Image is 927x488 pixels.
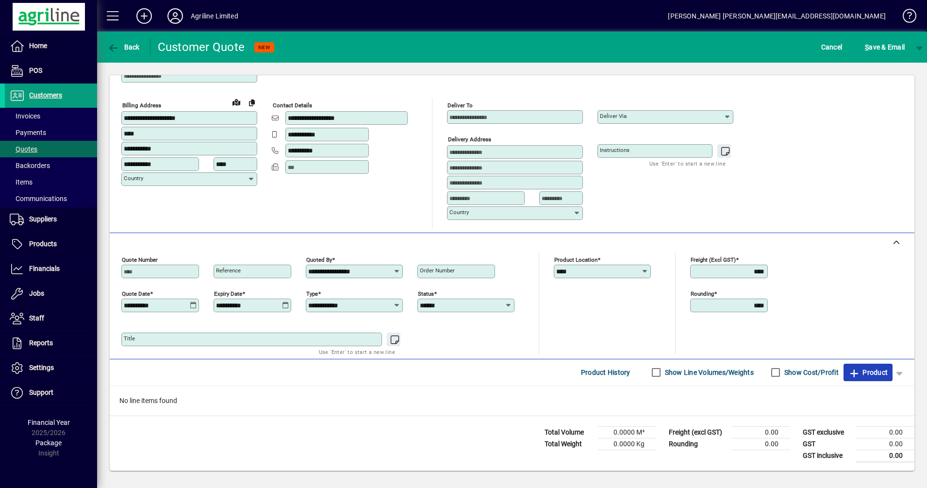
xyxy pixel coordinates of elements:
span: Quotes [10,145,37,153]
mat-label: Type [306,290,318,297]
span: Staff [29,314,44,322]
mat-label: Country [449,209,469,216]
a: Quotes [5,141,97,157]
button: Add [129,7,160,25]
mat-label: Quoted by [306,256,332,263]
mat-label: Quote number [122,256,158,263]
td: Total Weight [540,438,598,450]
button: Profile [160,7,191,25]
span: Home [29,42,47,50]
span: Settings [29,364,54,371]
td: Total Volume [540,426,598,438]
span: Product [848,365,888,380]
span: Invoices [10,112,40,120]
mat-label: Deliver To [447,102,473,109]
span: Customers [29,91,62,99]
div: Agriline Limited [191,8,238,24]
td: 0.0000 Kg [598,438,656,450]
td: GST exclusive [798,426,856,438]
span: Back [107,43,140,51]
mat-label: Rounding [691,290,714,297]
mat-label: Expiry date [214,290,242,297]
td: 0.00 [856,426,914,438]
span: Suppliers [29,215,57,223]
td: GST inclusive [798,450,856,462]
div: [PERSON_NAME] [PERSON_NAME][EMAIL_ADDRESS][DOMAIN_NAME] [668,8,886,24]
td: 0.00 [732,438,790,450]
label: Show Cost/Profit [782,368,839,377]
a: Communications [5,190,97,207]
span: Package [35,439,62,447]
mat-label: Country [124,175,143,182]
td: 0.0000 M³ [598,426,656,438]
a: Staff [5,306,97,331]
span: Support [29,388,53,396]
button: Product History [577,364,634,381]
a: View on map [229,94,244,110]
td: Freight (excl GST) [664,426,732,438]
label: Show Line Volumes/Weights [663,368,754,377]
span: Financial Year [28,419,70,426]
span: S [865,43,869,51]
button: Back [105,38,142,56]
span: Payments [10,129,46,136]
span: Reports [29,339,53,347]
mat-label: Reference [216,267,241,274]
a: Knowledge Base [895,2,915,34]
a: Home [5,34,97,58]
button: Copy to Delivery address [244,95,260,110]
a: Products [5,232,97,256]
a: Financials [5,257,97,281]
span: Products [29,240,57,248]
div: No line items found [110,386,914,416]
td: 0.00 [856,450,914,462]
td: 0.00 [732,426,790,438]
a: Support [5,381,97,405]
a: POS [5,59,97,83]
button: Cancel [819,38,845,56]
span: Backorders [10,162,50,169]
span: Communications [10,195,67,202]
span: Financials [29,265,60,272]
a: Items [5,174,97,190]
mat-label: Title [124,335,135,342]
a: Settings [5,356,97,380]
mat-hint: Use 'Enter' to start a new line [649,158,726,169]
a: Reports [5,331,97,355]
mat-label: Quote date [122,290,150,297]
a: Suppliers [5,207,97,232]
a: Invoices [5,108,97,124]
mat-hint: Use 'Enter' to start a new line [319,346,395,357]
mat-label: Product location [554,256,597,263]
td: 0.00 [856,438,914,450]
button: Save & Email [860,38,910,56]
a: Jobs [5,282,97,306]
div: Customer Quote [158,39,245,55]
mat-label: Instructions [600,147,629,153]
span: Items [10,178,33,186]
span: Cancel [821,39,843,55]
mat-label: Status [418,290,434,297]
mat-label: Freight (excl GST) [691,256,736,263]
span: ave & Email [865,39,905,55]
mat-label: Order number [420,267,455,274]
span: Product History [581,365,630,380]
td: GST [798,438,856,450]
app-page-header-button: Back [97,38,150,56]
span: POS [29,67,42,74]
button: Product [844,364,893,381]
span: NEW [258,44,270,50]
a: Payments [5,124,97,141]
td: Rounding [664,438,732,450]
a: Backorders [5,157,97,174]
span: Jobs [29,289,44,297]
mat-label: Deliver via [600,113,627,119]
